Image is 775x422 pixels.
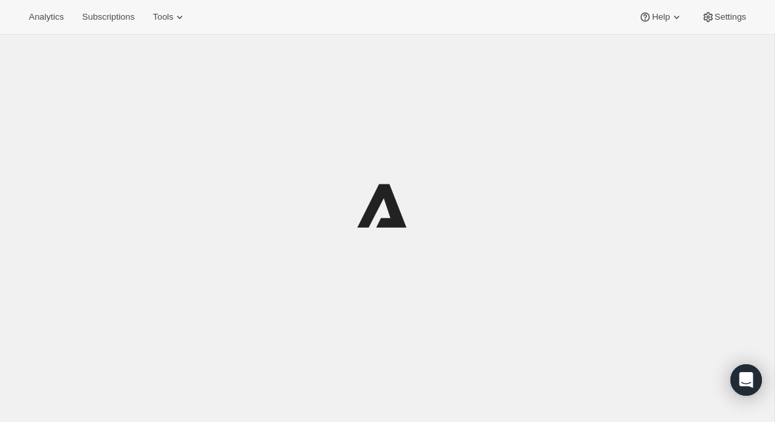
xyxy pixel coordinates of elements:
[145,8,194,26] button: Tools
[715,12,746,22] span: Settings
[153,12,173,22] span: Tools
[74,8,142,26] button: Subscriptions
[652,12,669,22] span: Help
[82,12,134,22] span: Subscriptions
[730,364,762,396] div: Open Intercom Messenger
[694,8,754,26] button: Settings
[21,8,71,26] button: Analytics
[631,8,690,26] button: Help
[29,12,64,22] span: Analytics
